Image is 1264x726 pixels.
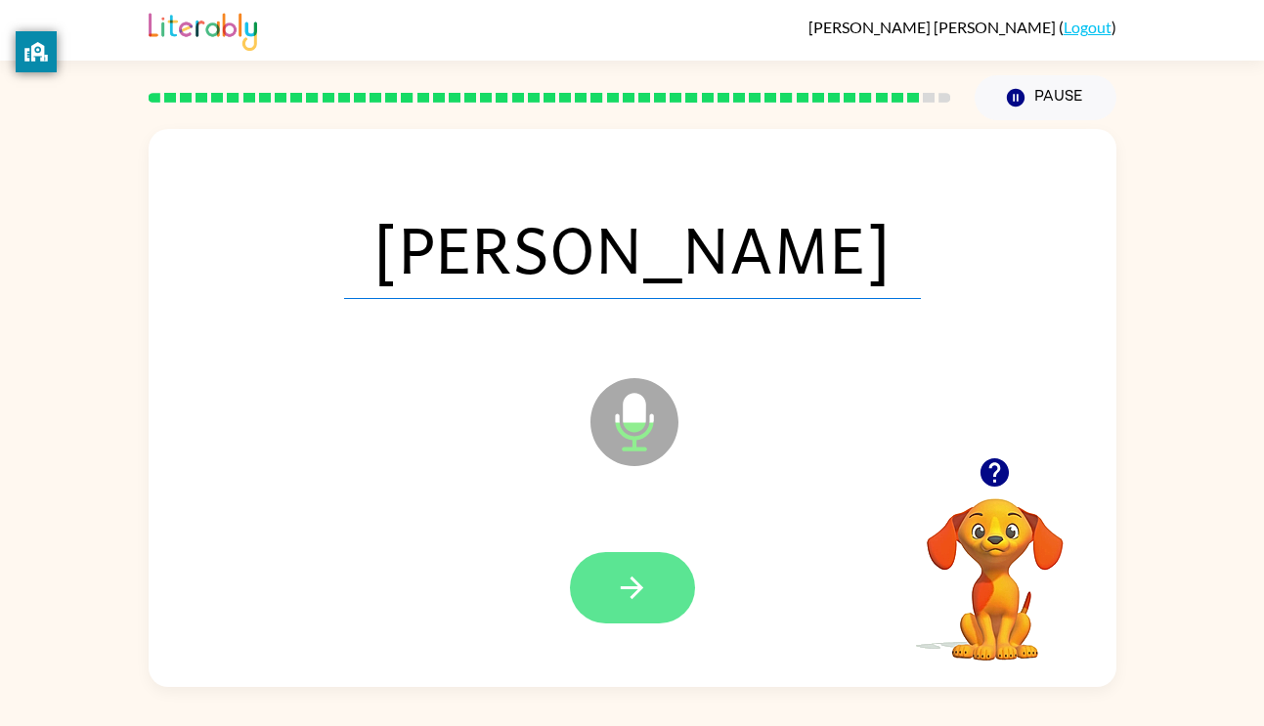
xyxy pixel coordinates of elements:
span: [PERSON_NAME] [PERSON_NAME] [808,18,1059,36]
button: Pause [975,75,1116,120]
div: ( ) [808,18,1116,36]
video: Your browser must support playing .mp4 files to use Literably. Please try using another browser. [897,468,1093,663]
img: Literably [149,8,257,51]
button: privacy banner [16,31,57,72]
a: Logout [1064,18,1111,36]
span: [PERSON_NAME] [344,197,921,299]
